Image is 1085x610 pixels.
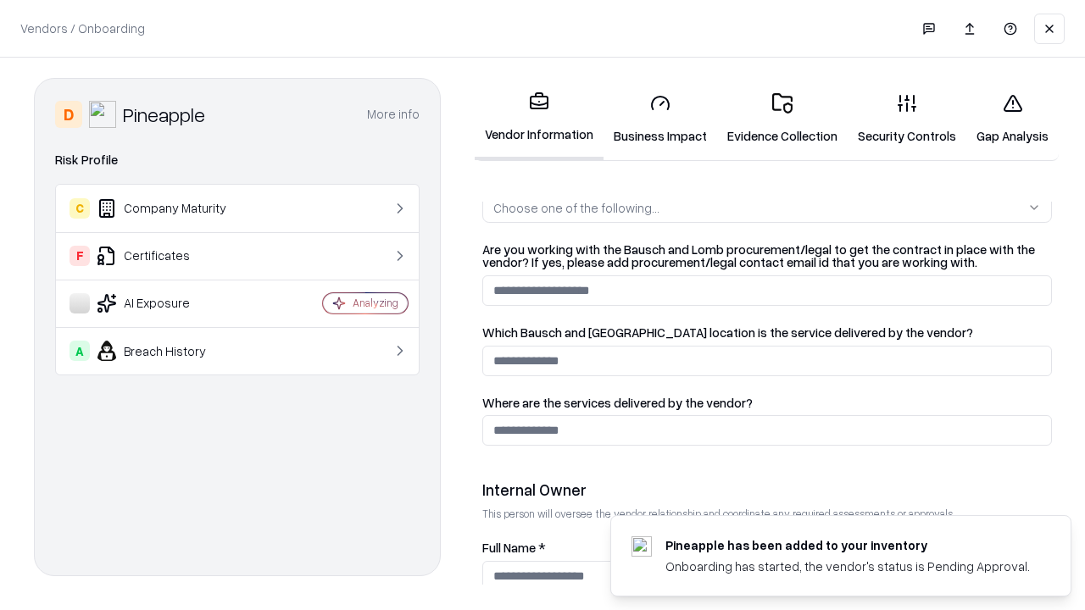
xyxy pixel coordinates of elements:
[20,19,145,37] p: Vendors / Onboarding
[89,101,116,128] img: Pineapple
[482,480,1052,500] div: Internal Owner
[482,243,1052,269] label: Are you working with the Bausch and Lomb procurement/legal to get the contract in place with the ...
[70,293,272,313] div: AI Exposure
[70,341,90,361] div: A
[493,199,659,217] div: Choose one of the following...
[70,246,272,266] div: Certificates
[123,101,205,128] div: Pineapple
[55,101,82,128] div: D
[482,541,1052,554] label: Full Name *
[848,80,966,158] a: Security Controls
[482,396,1052,409] label: Where are the services delivered by the vendor?
[482,192,1052,223] button: Choose one of the following...
[665,536,1030,554] div: Pineapple has been added to your inventory
[966,80,1059,158] a: Gap Analysis
[482,507,1052,521] p: This person will oversee the vendor relationship and coordinate any required assessments or appro...
[70,198,272,219] div: Company Maturity
[70,246,90,266] div: F
[70,198,90,219] div: C
[475,78,604,160] a: Vendor Information
[55,150,420,170] div: Risk Profile
[353,296,398,310] div: Analyzing
[604,80,717,158] a: Business Impact
[717,80,848,158] a: Evidence Collection
[70,341,272,361] div: Breach History
[482,326,1052,339] label: Which Bausch and [GEOGRAPHIC_DATA] location is the service delivered by the vendor?
[632,536,652,557] img: pineappleenergy.com
[367,99,420,130] button: More info
[665,557,1030,575] div: Onboarding has started, the vendor's status is Pending Approval.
